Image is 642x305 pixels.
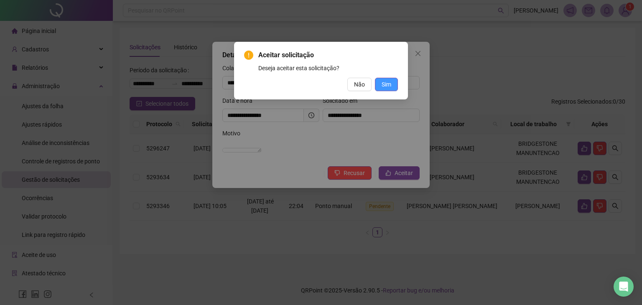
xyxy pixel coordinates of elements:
button: Não [347,78,372,91]
span: Não [354,80,365,89]
span: Aceitar solicitação [258,50,398,60]
button: Sim [375,78,398,91]
div: Open Intercom Messenger [614,277,634,297]
div: Deseja aceitar esta solicitação? [258,64,398,73]
span: exclamation-circle [244,51,253,60]
span: Sim [382,80,391,89]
